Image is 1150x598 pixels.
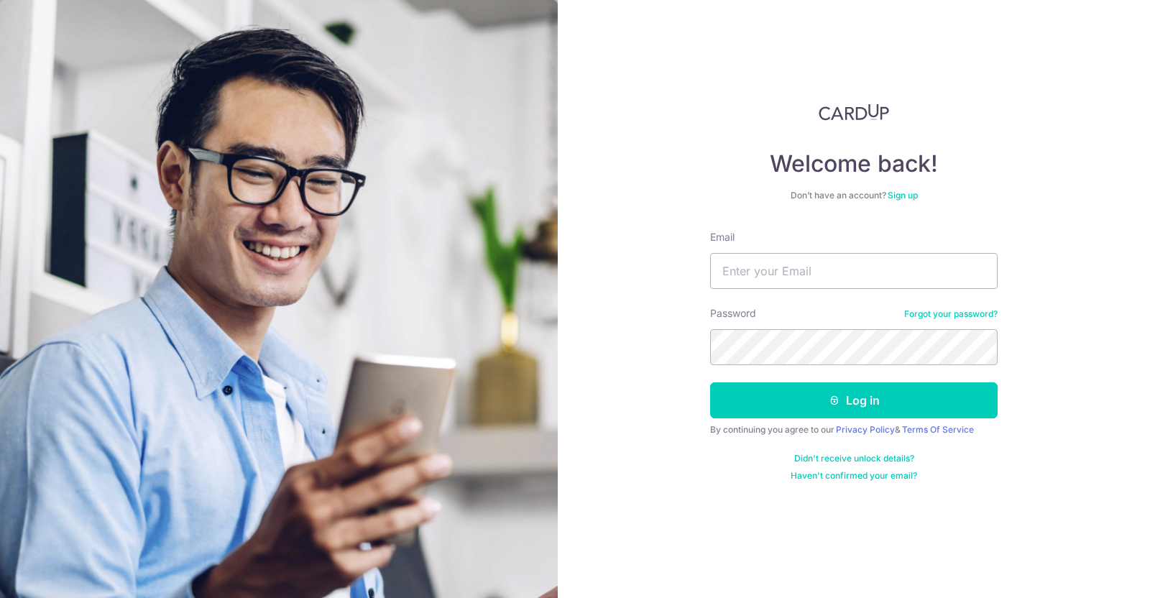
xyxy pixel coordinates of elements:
[888,190,918,201] a: Sign up
[710,149,998,178] h4: Welcome back!
[819,103,889,121] img: CardUp Logo
[710,190,998,201] div: Don’t have an account?
[710,424,998,436] div: By continuing you agree to our &
[710,253,998,289] input: Enter your Email
[710,306,756,321] label: Password
[710,382,998,418] button: Log in
[710,230,735,244] label: Email
[904,308,998,320] a: Forgot your password?
[791,470,917,482] a: Haven't confirmed your email?
[902,424,974,435] a: Terms Of Service
[794,453,914,464] a: Didn't receive unlock details?
[836,424,895,435] a: Privacy Policy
